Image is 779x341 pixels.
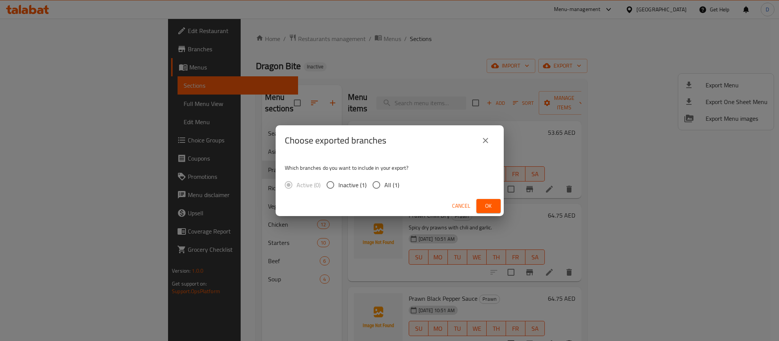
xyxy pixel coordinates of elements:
button: close [476,131,495,150]
span: All (1) [384,180,399,189]
h2: Choose exported branches [285,134,386,147]
button: Ok [476,199,501,213]
span: Ok [482,201,495,211]
p: Which branches do you want to include in your export? [285,164,495,172]
span: Cancel [452,201,470,211]
span: Active (0) [297,180,320,189]
span: Inactive (1) [338,180,366,189]
button: Cancel [449,199,473,213]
